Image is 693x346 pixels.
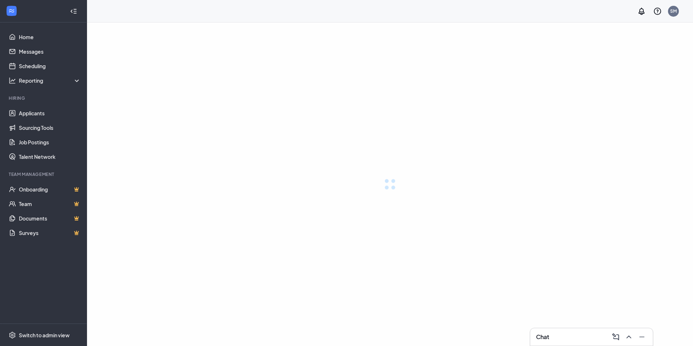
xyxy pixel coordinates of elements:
[19,149,81,164] a: Talent Network
[653,7,662,16] svg: QuestionInfo
[9,95,79,101] div: Hiring
[19,331,70,339] div: Switch to admin view
[9,171,79,177] div: Team Management
[19,197,81,211] a: TeamCrown
[19,106,81,120] a: Applicants
[624,333,633,341] svg: ChevronUp
[19,182,81,197] a: OnboardingCrown
[635,331,647,343] button: Minimize
[9,331,16,339] svg: Settings
[19,30,81,44] a: Home
[9,77,16,84] svg: Analysis
[638,333,646,341] svg: Minimize
[19,59,81,73] a: Scheduling
[19,226,81,240] a: SurveysCrown
[70,8,77,15] svg: Collapse
[637,7,646,16] svg: Notifications
[19,211,81,226] a: DocumentsCrown
[670,8,677,14] div: SM
[19,120,81,135] a: Sourcing Tools
[622,331,634,343] button: ChevronUp
[19,135,81,149] a: Job Postings
[19,44,81,59] a: Messages
[609,331,621,343] button: ComposeMessage
[536,333,549,341] h3: Chat
[611,333,620,341] svg: ComposeMessage
[8,7,15,15] svg: WorkstreamLogo
[19,77,81,84] div: Reporting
